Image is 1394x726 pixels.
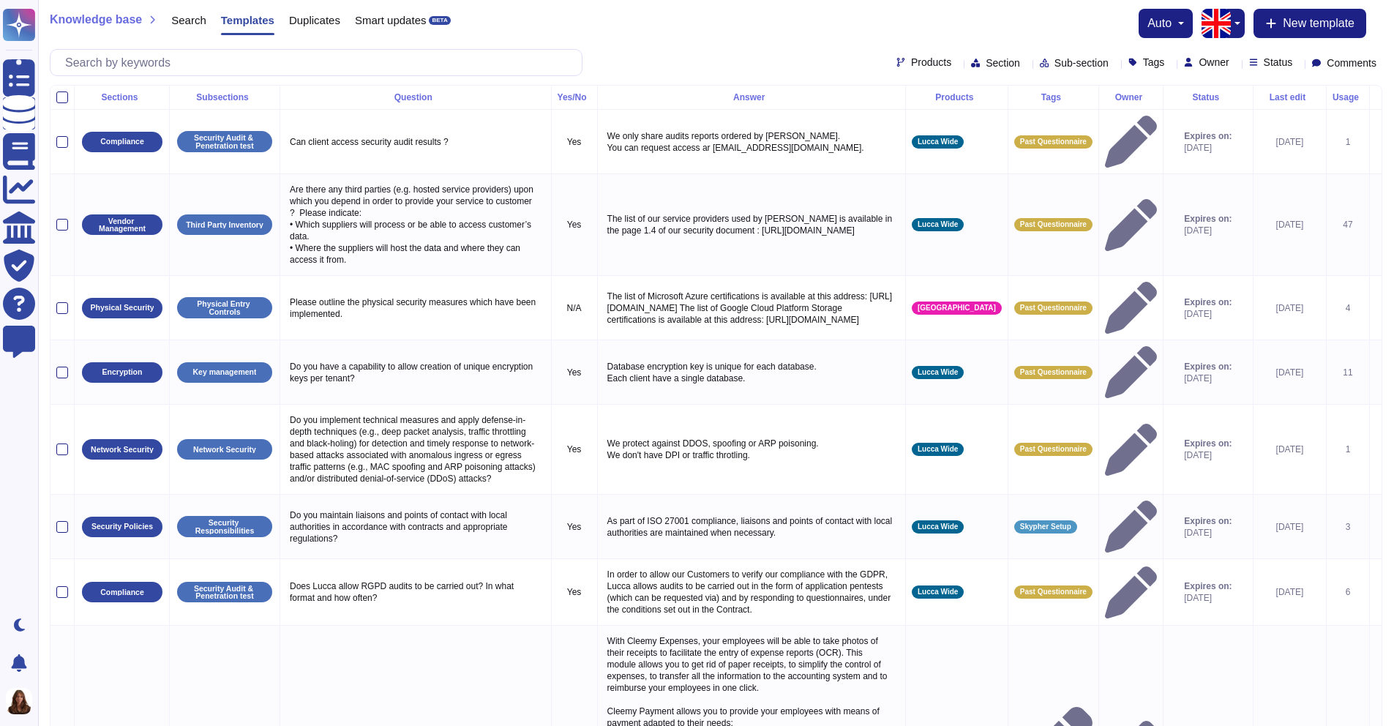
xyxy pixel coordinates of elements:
[1259,521,1320,533] div: [DATE]
[1259,219,1320,231] div: [DATE]
[558,219,591,231] p: Yes
[355,15,427,26] span: Smart updates
[286,411,545,488] p: Do you implement technical measures and apply defense-in-depth techniques (e.g., deep packet anal...
[1184,580,1232,592] span: Expires on:
[91,304,154,312] p: Physical Security
[604,357,899,388] p: Database encryption key is unique for each database. Each client have a single database.
[1327,58,1376,68] span: Comments
[1259,444,1320,455] div: [DATE]
[1283,18,1354,29] span: New template
[558,444,591,455] p: Yes
[1184,438,1232,449] span: Expires on:
[80,93,163,102] div: Sections
[1184,592,1232,604] span: [DATE]
[286,180,545,269] p: Are there any third parties (e.g. hosted service providers) upon which you depend in order to pro...
[1169,93,1247,102] div: Status
[1333,586,1363,598] div: 6
[911,57,951,67] span: Products
[6,688,32,714] img: user
[1259,586,1320,598] div: [DATE]
[1184,449,1232,461] span: [DATE]
[286,132,545,151] p: Can client access security audit results ?
[918,369,958,376] span: Lucca Wide
[1020,304,1087,312] span: Past Questionnaire
[182,519,267,534] p: Security Responsibilities
[604,93,899,102] div: Answer
[176,93,274,102] div: Subsections
[1333,367,1363,378] div: 11
[1333,521,1363,533] div: 3
[918,588,958,596] span: Lucca Wide
[1014,93,1093,102] div: Tags
[604,565,899,619] p: In order to allow our Customers to verify our compliance with the GDPR, Lucca allows audits to be...
[558,367,591,378] p: Yes
[1333,93,1363,102] div: Usage
[1259,302,1320,314] div: [DATE]
[918,138,958,146] span: Lucca Wide
[558,136,591,148] p: Yes
[1020,523,1071,531] span: Skypher Setup
[912,93,1002,102] div: Products
[1020,588,1087,596] span: Past Questionnaire
[286,506,545,548] p: Do you maintain liaisons and points of contact with local authorities in accordance with contract...
[58,50,582,75] input: Search by keywords
[1184,142,1232,154] span: [DATE]
[171,15,206,26] span: Search
[1333,302,1363,314] div: 4
[1020,369,1087,376] span: Past Questionnaire
[1184,527,1232,539] span: [DATE]
[604,434,899,465] p: We protect against DDOS, spoofing or ARP poisoning. We don't have DPI or traffic throtling.
[558,586,591,598] p: Yes
[1105,93,1157,102] div: Owner
[286,357,545,388] p: Do you have a capability to allow creation of unique encryption keys per tenant?
[50,14,142,26] span: Knowledge base
[193,446,256,454] p: Network Security
[1184,373,1232,384] span: [DATE]
[221,15,274,26] span: Templates
[1199,57,1229,67] span: Owner
[286,293,545,323] p: Please outline the physical security measures which have been implemented.
[918,523,958,531] span: Lucca Wide
[102,368,143,376] p: Encryption
[286,577,545,607] p: Does Lucca allow RGPD audits to be carried out? In what format and how often?
[1147,18,1172,29] span: auto
[918,446,958,453] span: Lucca Wide
[1147,18,1184,29] button: auto
[286,93,545,102] div: Question
[1184,213,1232,225] span: Expires on:
[1184,361,1232,373] span: Expires on:
[558,302,591,314] p: N/A
[1054,58,1109,68] span: Sub-section
[1020,221,1087,228] span: Past Questionnaire
[918,221,958,228] span: Lucca Wide
[1184,130,1232,142] span: Expires on:
[1202,9,1231,38] img: en
[1259,367,1320,378] div: [DATE]
[1333,219,1363,231] div: 47
[986,58,1020,68] span: Section
[91,523,153,531] p: Security Policies
[1143,57,1165,67] span: Tags
[558,93,591,102] div: Yes/No
[3,685,42,717] button: user
[186,221,263,229] p: Third Party Inventory
[1333,136,1363,148] div: 1
[1020,138,1087,146] span: Past Questionnaire
[182,585,267,600] p: Security Audit & Penetration test
[429,16,450,25] div: BETA
[1184,308,1232,320] span: [DATE]
[87,217,157,233] p: Vendor Management
[1184,296,1232,308] span: Expires on:
[558,521,591,533] p: Yes
[918,304,996,312] span: [GEOGRAPHIC_DATA]
[182,300,267,315] p: Physical Entry Controls
[289,15,340,26] span: Duplicates
[193,368,257,376] p: Key management
[1184,225,1232,236] span: [DATE]
[1254,9,1366,38] button: New template
[1259,136,1320,148] div: [DATE]
[1184,515,1232,527] span: Expires on:
[91,446,154,454] p: Network Security
[604,127,899,157] p: We only share audits reports ordered by [PERSON_NAME]. You can request access ar [EMAIL_ADDRESS][...
[1264,57,1293,67] span: Status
